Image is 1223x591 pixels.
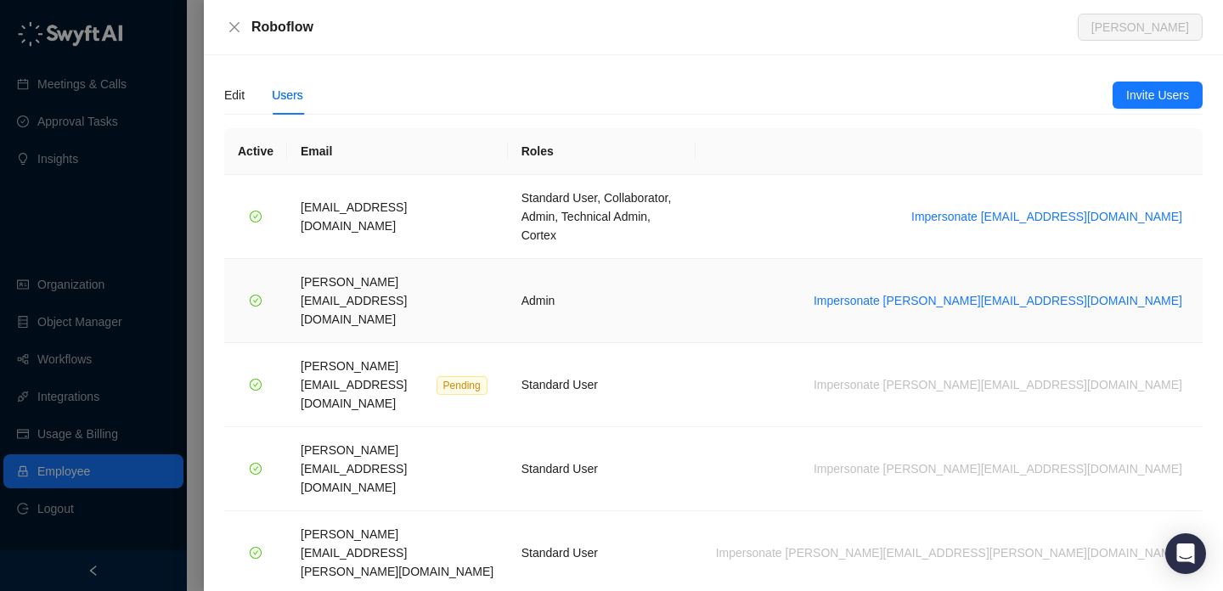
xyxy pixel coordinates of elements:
span: [PERSON_NAME][EMAIL_ADDRESS][PERSON_NAME][DOMAIN_NAME] [301,527,493,578]
div: Edit [224,86,245,104]
th: Active [224,128,287,175]
span: check-circle [250,379,262,391]
th: Roles [508,128,696,175]
button: Close [224,17,245,37]
button: Impersonate [PERSON_NAME][EMAIL_ADDRESS][DOMAIN_NAME] [807,374,1189,395]
td: Standard User [508,427,696,511]
td: Admin [508,259,696,343]
span: close [228,20,241,34]
button: Impersonate [PERSON_NAME][EMAIL_ADDRESS][DOMAIN_NAME] [807,459,1189,479]
button: Impersonate [EMAIL_ADDRESS][DOMAIN_NAME] [905,206,1189,227]
span: Invite Users [1126,86,1189,104]
th: Email [287,128,508,175]
span: [PERSON_NAME][EMAIL_ADDRESS][DOMAIN_NAME] [301,443,407,494]
span: Impersonate [EMAIL_ADDRESS][DOMAIN_NAME] [911,207,1182,226]
td: Standard User, Collaborator, Admin, Technical Admin, Cortex [508,175,696,259]
button: Impersonate [PERSON_NAME][EMAIL_ADDRESS][PERSON_NAME][DOMAIN_NAME] [709,543,1189,563]
div: Roboflow [251,17,1078,37]
button: [PERSON_NAME] [1078,14,1203,41]
td: Standard User [508,343,696,427]
span: Pending [437,376,488,395]
span: check-circle [250,463,262,475]
span: Impersonate [PERSON_NAME][EMAIL_ADDRESS][DOMAIN_NAME] [814,291,1182,310]
button: Invite Users [1113,82,1203,109]
span: [PERSON_NAME][EMAIL_ADDRESS][DOMAIN_NAME] [301,275,407,326]
span: check-circle [250,547,262,559]
span: [PERSON_NAME][EMAIL_ADDRESS][DOMAIN_NAME] [301,359,407,410]
span: [EMAIL_ADDRESS][DOMAIN_NAME] [301,200,407,233]
button: Impersonate [PERSON_NAME][EMAIL_ADDRESS][DOMAIN_NAME] [807,290,1189,311]
div: Open Intercom Messenger [1165,533,1206,574]
div: Users [272,86,303,104]
span: check-circle [250,295,262,307]
span: check-circle [250,211,262,222]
